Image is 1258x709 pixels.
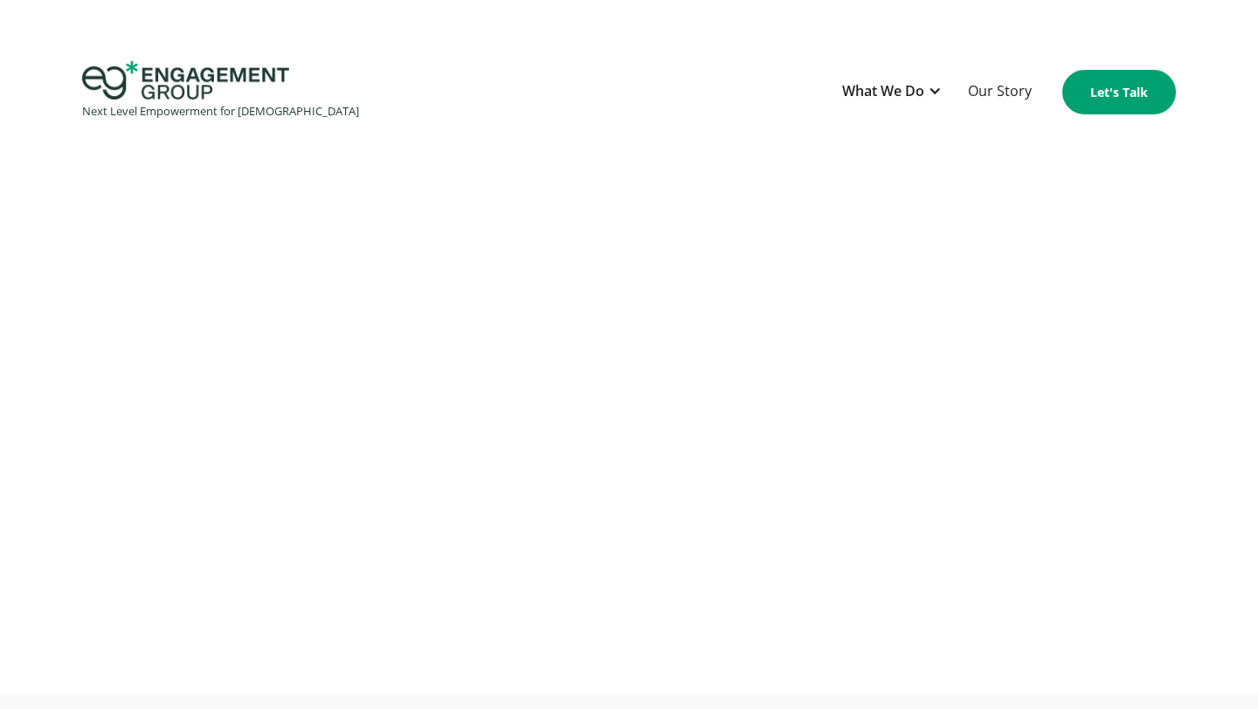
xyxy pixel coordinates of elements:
a: Next Level Empowerment for [DEMOGRAPHIC_DATA] [82,61,359,123]
img: Engagement Group Logo Icon [82,61,289,100]
div: What We Do [842,79,924,103]
div: Next Level Empowerment for [DEMOGRAPHIC_DATA] [82,100,359,123]
a: Let's Talk [1062,70,1176,114]
a: Our Story [959,71,1040,114]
